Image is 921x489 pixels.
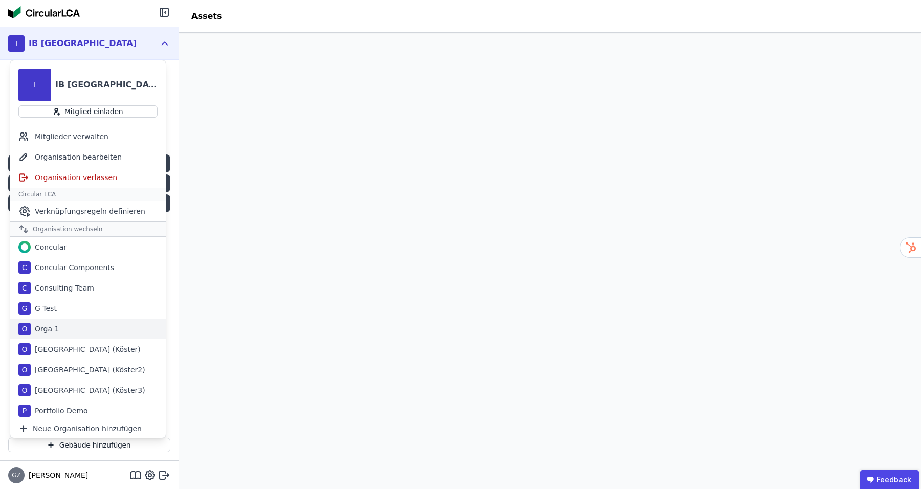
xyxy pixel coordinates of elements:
[31,283,94,293] div: Consulting Team
[31,324,59,334] div: Orga 1
[8,438,170,452] button: Gebäude hinzufügen
[10,167,166,188] div: Organisation verlassen
[10,147,166,167] div: Organisation bearbeiten
[18,343,31,355] div: O
[179,33,921,489] iframe: retool
[18,405,31,417] div: P
[18,241,31,253] img: Concular
[55,79,158,91] div: IB [GEOGRAPHIC_DATA]
[10,221,166,237] div: Organisation wechseln
[31,365,145,375] div: [GEOGRAPHIC_DATA] (Köster2)
[18,69,51,101] div: I
[31,385,145,395] div: [GEOGRAPHIC_DATA] (Köster3)
[18,323,31,335] div: O
[10,188,166,201] div: Circular LCA
[18,261,31,274] div: C
[8,35,25,52] div: I
[179,10,234,23] div: Assets
[18,282,31,294] div: C
[18,364,31,376] div: O
[8,6,80,18] img: Concular
[29,37,137,50] div: IB [GEOGRAPHIC_DATA]
[18,302,31,315] div: G
[18,105,158,118] button: Mitglied einladen
[18,384,31,396] div: O
[25,470,88,480] span: [PERSON_NAME]
[31,242,67,252] div: Concular
[31,262,114,273] div: Concular Components
[31,303,57,314] div: G Test
[33,424,142,434] span: Neue Organisation hinzufügen
[10,126,166,147] div: Mitglieder verwalten
[12,472,21,478] span: GZ
[31,406,88,416] div: Portfolio Demo
[35,206,145,216] span: Verknüpfungsregeln definieren
[31,344,141,354] div: [GEOGRAPHIC_DATA] (Köster)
